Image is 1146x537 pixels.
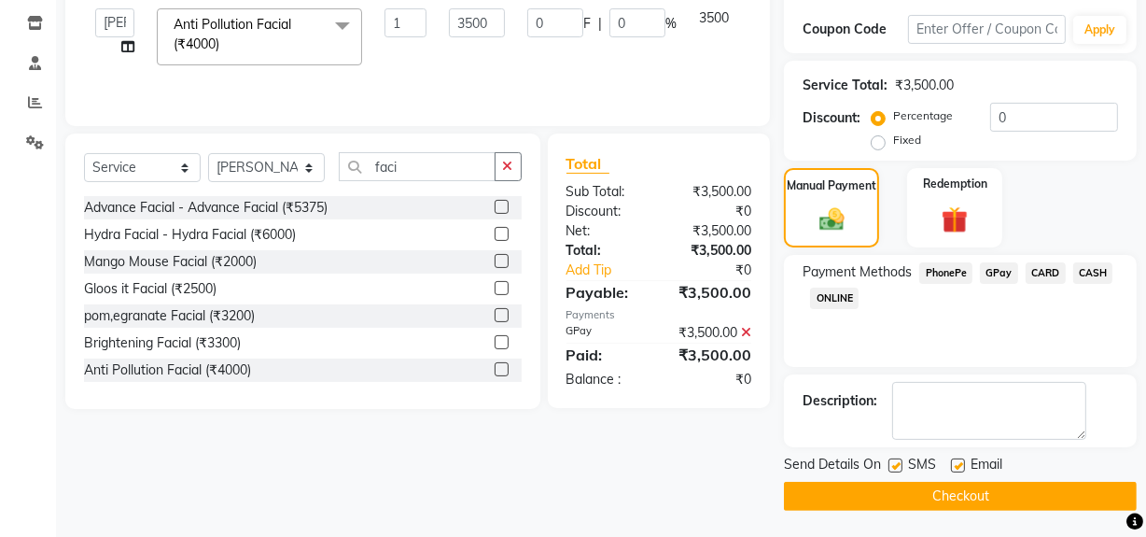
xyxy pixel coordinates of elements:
span: CARD [1026,262,1066,284]
div: Sub Total: [552,182,659,202]
div: ₹3,500.00 [659,323,765,343]
div: Discount: [803,108,860,128]
div: ₹0 [677,261,765,280]
span: SMS [908,455,936,478]
button: Apply [1073,16,1126,44]
button: Checkout [784,482,1137,511]
a: x [219,35,228,52]
span: F [583,14,591,34]
a: Add Tip [552,261,677,280]
label: Percentage [893,107,953,124]
div: ₹3,500.00 [659,281,765,304]
label: Fixed [893,132,921,148]
div: ₹3,500.00 [659,182,765,202]
span: Payment Methods [803,262,912,282]
span: ONLINE [810,288,859,309]
span: Email [971,455,1002,478]
label: Redemption [923,176,987,192]
span: Anti Pollution Facial (₹4000) [174,16,291,52]
span: | [598,14,602,34]
span: CASH [1073,262,1113,284]
div: Gloos it Facial (₹2500) [84,279,217,299]
input: Enter Offer / Coupon Code [908,15,1066,44]
div: Anti Pollution Facial (₹4000) [84,360,251,380]
img: _gift.svg [933,204,976,236]
div: Advance Facial - Advance Facial (₹5375) [84,198,328,218]
span: PhonePe [919,262,972,284]
span: Send Details On [784,455,881,478]
input: Search or Scan [339,152,496,181]
div: Balance : [552,370,659,389]
div: ₹0 [659,370,765,389]
div: ₹3,500.00 [659,221,765,241]
span: 3500 [699,9,729,26]
div: Paid: [552,344,659,366]
div: Total: [552,241,659,261]
div: Net: [552,221,659,241]
div: Hydra Facial - Hydra Facial (₹6000) [84,225,296,245]
div: pom,egranate Facial (₹3200) [84,306,255,326]
div: Brightening Facial (₹3300) [84,333,241,353]
span: GPay [980,262,1018,284]
div: ₹3,500.00 [659,241,765,261]
div: ₹3,500.00 [895,76,954,95]
div: GPay [552,323,659,343]
label: Manual Payment [787,177,876,194]
div: Payments [566,307,752,323]
div: Discount: [552,202,659,221]
div: Coupon Code [803,20,908,39]
img: _cash.svg [812,205,852,234]
div: ₹3,500.00 [659,344,765,366]
div: Payable: [552,281,659,304]
div: Service Total: [803,76,887,95]
span: % [665,14,677,34]
span: Total [566,154,609,174]
div: Description: [803,391,877,411]
div: ₹0 [659,202,765,221]
div: Mango Mouse Facial (₹2000) [84,252,257,272]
